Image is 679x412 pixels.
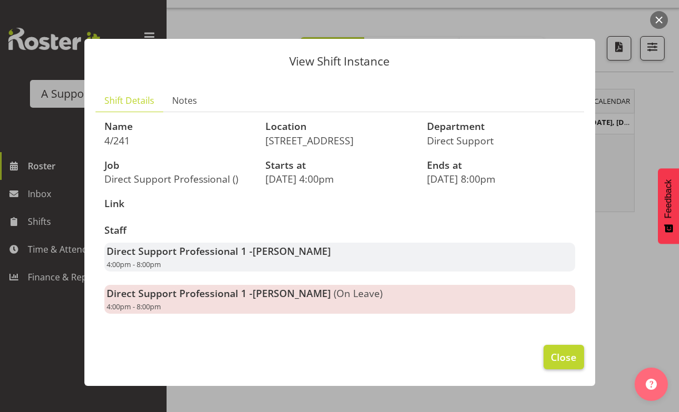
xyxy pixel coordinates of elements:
[104,134,253,147] p: 4/241
[427,134,575,147] p: Direct Support
[253,244,331,258] span: [PERSON_NAME]
[265,134,414,147] p: [STREET_ADDRESS]
[107,302,161,311] span: 4:00pm - 8:00pm
[95,56,584,67] p: View Shift Instance
[253,287,331,300] span: [PERSON_NAME]
[265,121,414,132] h3: Location
[427,173,575,185] p: [DATE] 8:00pm
[104,94,154,107] span: Shift Details
[551,350,576,364] span: Close
[334,287,383,300] span: (On Leave)
[107,287,331,300] strong: Direct Support Professional 1 -
[427,160,575,171] h3: Ends at
[646,379,657,390] img: help-xxl-2.png
[104,121,253,132] h3: Name
[104,225,575,236] h3: Staff
[107,259,161,269] span: 4:00pm - 8:00pm
[544,345,584,369] button: Close
[658,168,679,244] button: Feedback - Show survey
[265,160,414,171] h3: Starts at
[265,173,414,185] p: [DATE] 4:00pm
[172,94,197,107] span: Notes
[104,160,253,171] h3: Job
[104,173,253,185] p: Direct Support Professional ()
[663,179,673,218] span: Feedback
[104,198,253,209] h3: Link
[107,244,331,258] strong: Direct Support Professional 1 -
[427,121,575,132] h3: Department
